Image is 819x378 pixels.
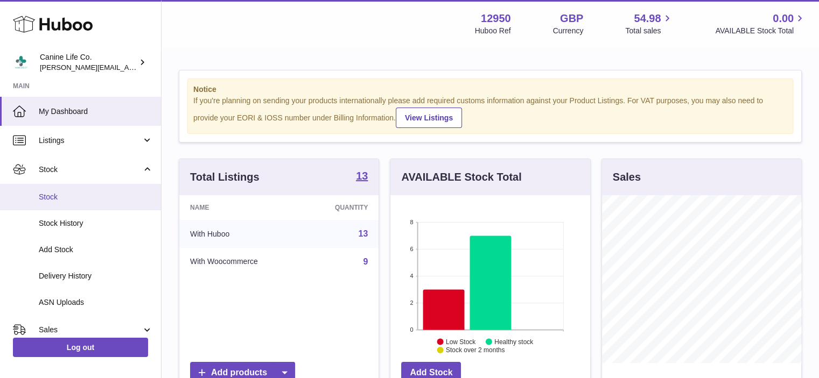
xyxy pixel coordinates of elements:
h3: Sales [613,170,641,184]
a: 9 [363,257,368,266]
th: Quantity [303,195,379,220]
span: Stock History [39,218,153,229]
div: If you're planning on sending your products internationally please add required customs informati... [193,96,787,128]
span: Stock [39,165,142,175]
h3: Total Listings [190,170,260,184]
span: 54.98 [634,11,661,26]
text: 2 [410,299,414,306]
th: Name [179,195,303,220]
span: [PERSON_NAME][EMAIL_ADDRESS][DOMAIN_NAME] [40,63,216,72]
span: My Dashboard [39,106,153,117]
strong: 13 [356,170,368,181]
div: Currency [553,26,584,36]
strong: GBP [560,11,583,26]
div: Canine Life Co. [40,52,137,73]
span: AVAILABLE Stock Total [715,26,806,36]
text: 0 [410,326,414,333]
a: View Listings [396,108,462,128]
img: kevin@clsgltd.co.uk [13,54,29,70]
span: ASN Uploads [39,297,153,308]
a: 54.98 Total sales [625,11,673,36]
text: Stock over 2 months [446,346,505,354]
strong: Notice [193,84,787,95]
text: Healthy stock [494,338,534,345]
h3: AVAILABLE Stock Total [401,170,521,184]
span: Stock [39,192,153,202]
td: With Woocommerce [179,248,303,276]
span: Total sales [625,26,673,36]
span: 0.00 [773,11,794,26]
div: Huboo Ref [475,26,511,36]
text: Low Stock [446,338,476,345]
a: 13 [359,229,368,238]
span: Sales [39,325,142,335]
a: 0.00 AVAILABLE Stock Total [715,11,806,36]
strong: 12950 [481,11,511,26]
text: 4 [410,273,414,279]
span: Add Stock [39,245,153,255]
span: Listings [39,135,142,146]
td: With Huboo [179,220,303,248]
a: 13 [356,170,368,183]
a: Log out [13,338,148,357]
span: Delivery History [39,271,153,281]
text: 8 [410,219,414,225]
text: 6 [410,246,414,252]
